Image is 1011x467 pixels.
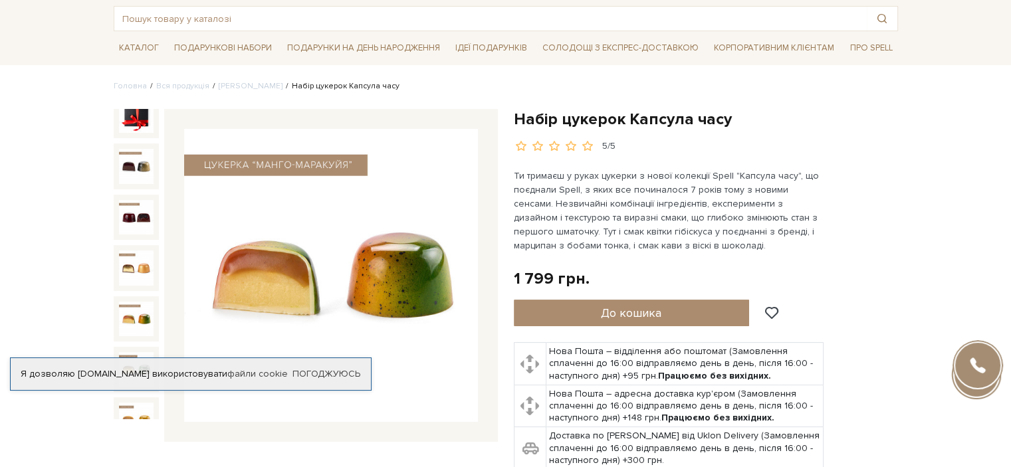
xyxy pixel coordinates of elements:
[119,149,154,183] img: Набір цукерок Капсула часу
[546,385,823,427] td: Нова Пошта – адресна доставка кур'єром (Замовлення сплаченні до 16:00 відправляємо день в день, п...
[119,98,154,133] img: Набір цукерок Капсула часу
[514,300,750,326] button: До кошика
[514,109,898,130] h1: Набір цукерок Капсула часу
[546,343,823,385] td: Нова Пошта – відділення або поштомат (Замовлення сплаченні до 16:00 відправляємо день в день, піс...
[450,38,532,58] span: Ідеї подарунків
[537,37,704,59] a: Солодощі з експрес-доставкою
[709,37,840,59] a: Корпоративним клієнтам
[661,412,774,423] b: Працюємо без вихідних.
[184,129,478,422] img: Набір цукерок Капсула часу
[119,250,154,285] img: Набір цукерок Капсула часу
[844,38,897,58] span: Про Spell
[119,352,154,387] img: Набір цукерок Капсула часу
[602,140,616,153] div: 5/5
[119,302,154,336] img: Набір цукерок Капсула часу
[11,368,371,380] div: Я дозволяю [DOMAIN_NAME] використовувати
[114,7,867,31] input: Пошук товару у каталозі
[119,403,154,437] img: Набір цукерок Капсула часу
[119,200,154,234] img: Набір цукерок Капсула часу
[227,368,288,379] a: файли cookie
[282,80,399,92] li: Набір цукерок Капсула часу
[114,81,147,91] a: Головна
[156,81,209,91] a: Вся продукція
[282,38,445,58] span: Подарунки на День народження
[601,306,661,320] span: До кошика
[658,370,771,381] b: Працюємо без вихідних.
[514,169,826,252] p: Ти тримаєш у руках цукерки з нової колекції Spell "Капсула часу", що поєднали Spell, з яких все п...
[219,81,282,91] a: [PERSON_NAME]
[292,368,360,380] a: Погоджуюсь
[867,7,897,31] button: Пошук товару у каталозі
[169,38,277,58] span: Подарункові набори
[114,38,164,58] span: Каталог
[514,268,590,289] div: 1 799 грн.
